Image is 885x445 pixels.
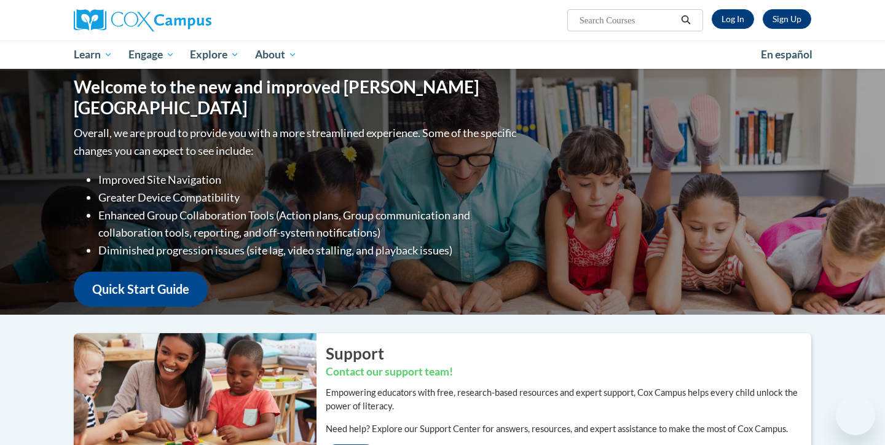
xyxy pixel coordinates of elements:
input: Search Courses [578,13,677,28]
h3: Contact our support team! [326,364,811,380]
span: En español [761,48,812,61]
h2: Support [326,342,811,364]
div: Main menu [55,41,830,69]
a: Learn [66,41,120,69]
h1: Welcome to the new and improved [PERSON_NAME][GEOGRAPHIC_DATA] [74,77,519,118]
iframe: Button to launch messaging window [836,396,875,435]
a: About [247,41,305,69]
a: En español [753,42,820,68]
a: Cox Campus [74,9,307,31]
li: Greater Device Compatibility [98,189,519,207]
span: Explore [190,47,239,62]
a: Explore [182,41,247,69]
span: About [255,47,297,62]
span: Engage [128,47,175,62]
span: Learn [74,47,112,62]
li: Diminished progression issues (site lag, video stalling, and playback issues) [98,242,519,259]
a: Log In [712,9,754,29]
a: Quick Start Guide [74,272,208,307]
li: Improved Site Navigation [98,171,519,189]
a: Engage [120,41,183,69]
p: Need help? Explore our Support Center for answers, resources, and expert assistance to make the m... [326,422,811,436]
p: Empowering educators with free, research-based resources and expert support, Cox Campus helps eve... [326,386,811,413]
li: Enhanced Group Collaboration Tools (Action plans, Group communication and collaboration tools, re... [98,207,519,242]
a: Register [763,9,811,29]
img: Cox Campus [74,9,211,31]
button: Search [677,13,695,28]
p: Overall, we are proud to provide you with a more streamlined experience. Some of the specific cha... [74,124,519,160]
